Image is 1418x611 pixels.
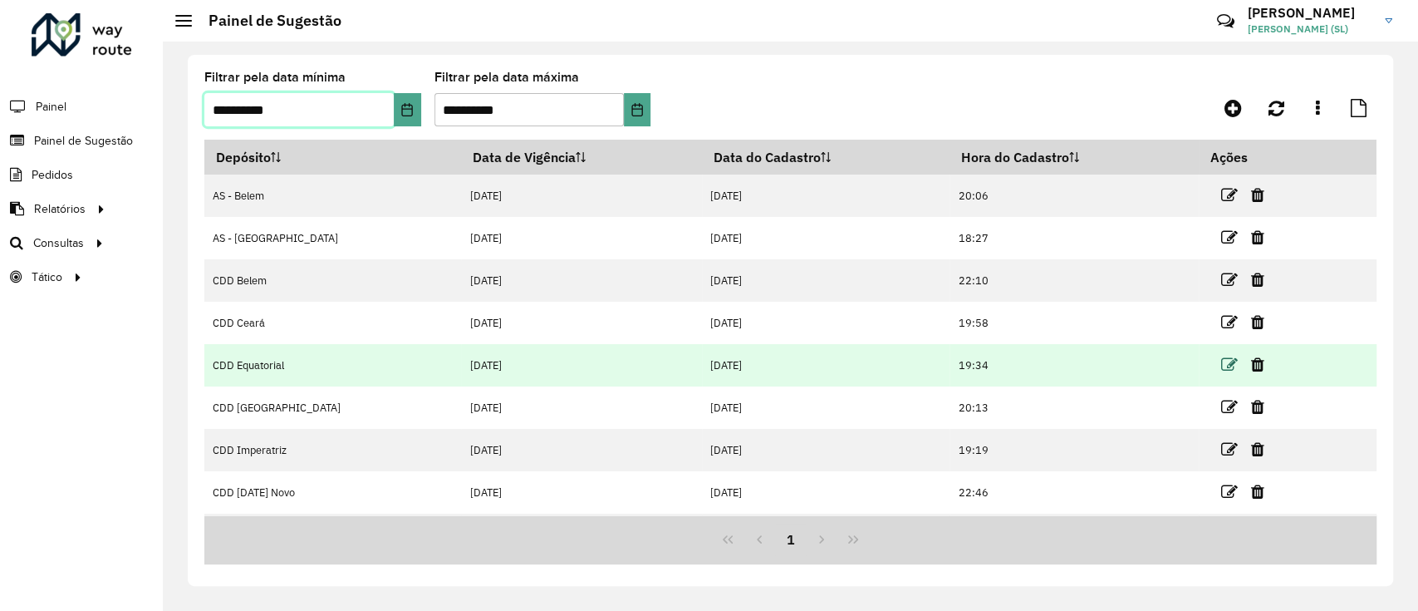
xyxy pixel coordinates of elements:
td: 20:06 [949,175,1199,217]
td: [DATE] [461,175,702,217]
td: CDD [GEOGRAPHIC_DATA] [204,387,461,429]
td: [DATE] [461,344,702,387]
th: Data de Vigência [461,140,702,175]
a: Editar [1220,269,1237,291]
span: Consultas [33,234,84,252]
td: [DATE] [702,344,949,387]
td: [DATE] [461,429,702,471]
td: 19:34 [949,344,1199,387]
a: Excluir [1250,396,1263,418]
td: AS - Belem [204,175,461,217]
a: Excluir [1250,184,1263,206]
a: Excluir [1250,311,1263,333]
td: CDD Ceará [204,302,461,344]
td: [DATE] [702,175,949,217]
a: Editar [1220,480,1237,503]
label: Filtrar pela data máxima [434,67,579,87]
td: 20:13 [949,387,1199,429]
a: Editar [1220,438,1237,461]
td: [DATE] [702,429,949,471]
td: 19:19 [949,429,1199,471]
a: Editar [1220,184,1237,206]
a: Contato Rápido [1208,3,1244,39]
th: Depósito [204,140,461,175]
td: CDD Imperatriz [204,429,461,471]
td: CDD Belem [204,259,461,302]
td: [DATE] [702,471,949,514]
td: [DATE] [461,514,702,556]
td: 22:46 [949,471,1199,514]
button: 1 [775,524,807,555]
td: [DATE] [461,302,702,344]
h3: [PERSON_NAME] [1248,5,1372,21]
span: Tático [32,269,62,286]
td: [DATE] [702,514,949,556]
td: CDD [DATE] Novo [204,471,461,514]
td: CDD Equatorial [204,344,461,387]
button: Choose Date [394,93,421,126]
span: Painel de Sugestão [34,132,133,150]
a: Editar [1220,396,1237,418]
td: [DATE] [461,387,702,429]
span: Painel [36,98,66,116]
a: Excluir [1250,353,1263,376]
label: Filtrar pela data mínima [204,67,346,87]
button: Choose Date [624,93,651,126]
td: [DATE] [702,302,949,344]
td: 21:07 [949,514,1199,556]
td: [DATE] [461,471,702,514]
h2: Painel de Sugestão [192,12,341,30]
a: Editar [1220,226,1237,249]
a: Excluir [1250,226,1263,249]
td: 19:58 [949,302,1199,344]
a: Editar [1220,311,1237,333]
td: 22:10 [949,259,1199,302]
td: [DATE] [702,217,949,259]
td: [DATE] [461,259,702,302]
th: Data do Cadastro [702,140,949,175]
a: Excluir [1250,480,1263,503]
span: [PERSON_NAME] (SL) [1248,22,1372,37]
td: AS - [GEOGRAPHIC_DATA] [204,217,461,259]
td: CDD Teresina [204,514,461,556]
a: Editar [1220,353,1237,376]
span: Relatórios [34,200,86,218]
td: [DATE] [702,259,949,302]
td: 18:27 [949,217,1199,259]
th: Hora do Cadastro [949,140,1199,175]
span: Pedidos [32,166,73,184]
a: Excluir [1250,269,1263,291]
td: [DATE] [461,217,702,259]
td: [DATE] [702,387,949,429]
a: Excluir [1250,438,1263,461]
th: Ações [1199,140,1298,175]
